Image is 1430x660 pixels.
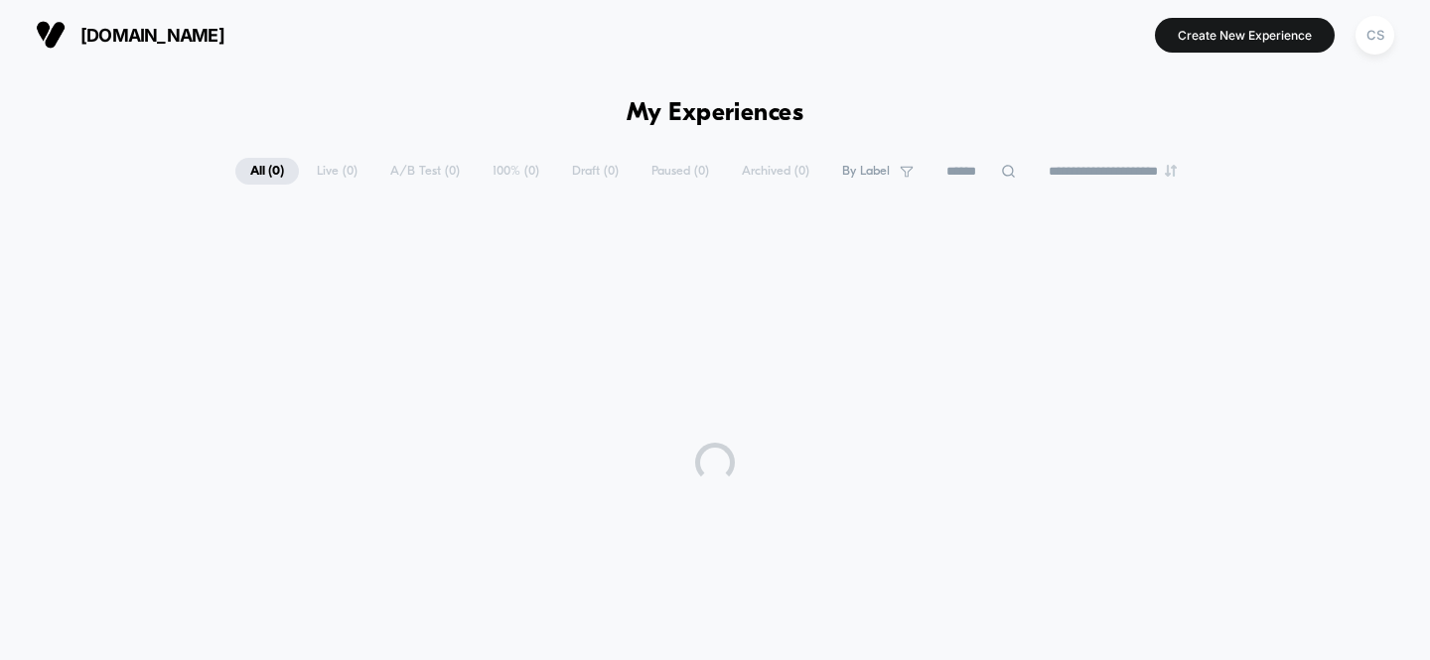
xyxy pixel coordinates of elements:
div: CS [1356,16,1394,55]
img: Visually logo [36,20,66,50]
button: CS [1350,15,1400,56]
h1: My Experiences [627,99,804,128]
span: All ( 0 ) [235,158,299,185]
span: By Label [842,164,890,179]
button: Create New Experience [1155,18,1335,53]
button: [DOMAIN_NAME] [30,19,230,51]
img: end [1165,165,1177,177]
span: [DOMAIN_NAME] [80,25,224,46]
